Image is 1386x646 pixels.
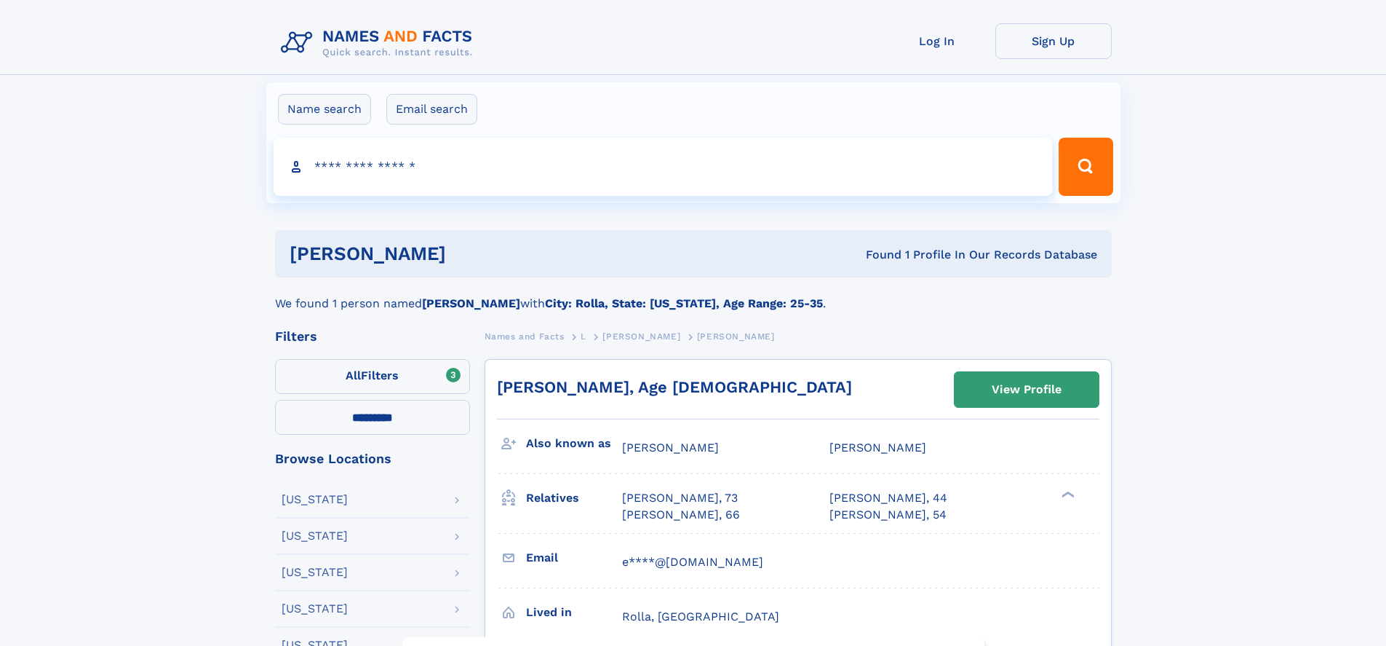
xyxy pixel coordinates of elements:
input: search input [274,138,1053,196]
a: [PERSON_NAME], Age [DEMOGRAPHIC_DATA] [497,378,852,396]
div: ❯ [1058,490,1075,500]
a: [PERSON_NAME] [602,327,680,345]
a: [PERSON_NAME], 73 [622,490,738,506]
div: [US_STATE] [282,530,348,542]
a: Log In [879,23,995,59]
a: L [581,327,586,345]
span: [PERSON_NAME] [829,441,926,454]
div: Filters [275,330,470,343]
div: We found 1 person named with . [275,277,1112,312]
img: Logo Names and Facts [275,23,485,63]
span: [PERSON_NAME] [602,331,680,342]
div: [US_STATE] [282,603,348,615]
span: All [346,369,361,382]
a: Names and Facts [485,327,565,345]
label: Email search [386,94,477,125]
div: View Profile [992,373,1062,406]
div: Browse Locations [275,452,470,465]
a: [PERSON_NAME], 54 [829,507,947,523]
div: [US_STATE] [282,567,348,578]
a: [PERSON_NAME], 66 [622,507,740,523]
div: Found 1 Profile In Our Records Database [656,247,1097,263]
h3: Email [526,545,622,570]
b: City: Rolla, State: [US_STATE], Age Range: 25-35 [545,296,823,310]
h3: Relatives [526,486,622,511]
a: Sign Up [995,23,1112,59]
h1: [PERSON_NAME] [290,245,656,263]
label: Name search [278,94,371,125]
span: [PERSON_NAME] [697,331,775,342]
button: Search Button [1059,138,1112,196]
div: [US_STATE] [282,494,348,505]
span: Rolla, [GEOGRAPHIC_DATA] [622,610,779,623]
h3: Also known as [526,431,622,456]
span: [PERSON_NAME] [622,441,719,454]
b: [PERSON_NAME] [422,296,520,310]
h3: Lived in [526,600,622,625]
label: Filters [275,359,470,394]
a: View Profile [955,372,1099,407]
a: [PERSON_NAME], 44 [829,490,947,506]
span: L [581,331,586,342]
